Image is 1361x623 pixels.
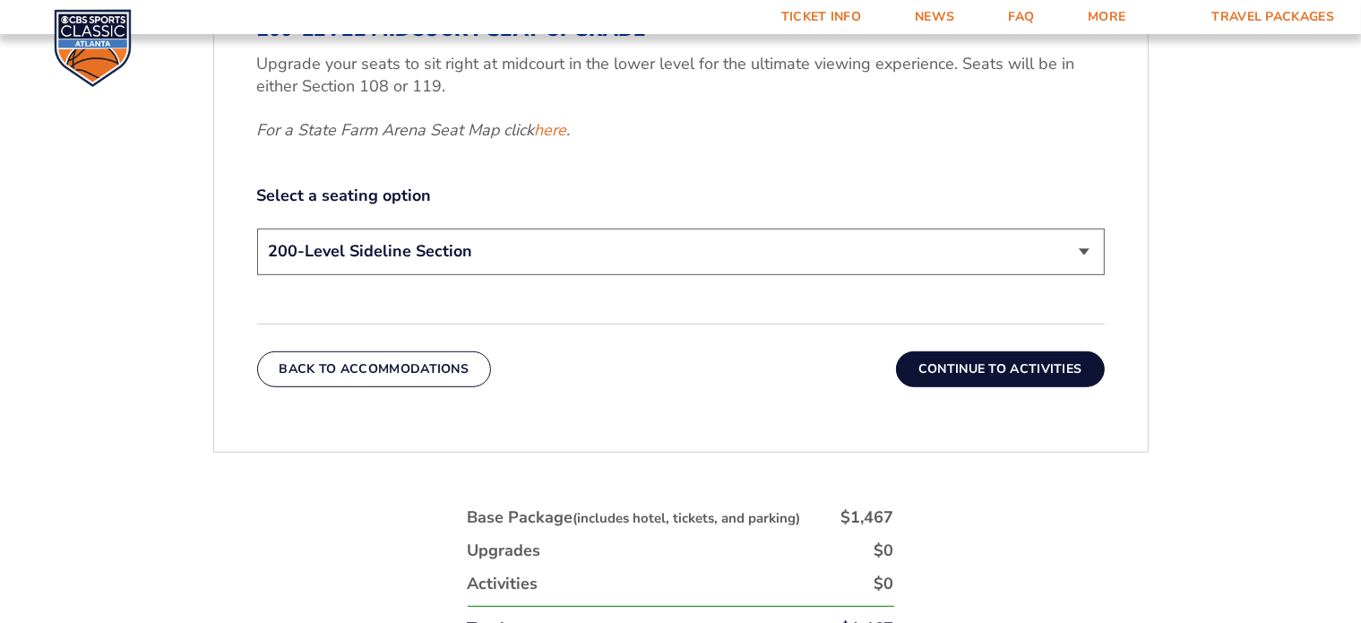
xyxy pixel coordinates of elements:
[573,509,801,527] small: (includes hotel, tickets, and parking)
[468,540,541,562] div: Upgrades
[896,351,1105,387] button: Continue To Activities
[874,573,894,595] div: $0
[257,119,571,141] em: For a State Farm Arena Seat Map click .
[874,540,894,562] div: $0
[54,9,132,87] img: CBS Sports Classic
[257,351,492,387] button: Back To Accommodations
[257,185,1105,207] label: Select a seating option
[468,506,801,529] div: Base Package
[257,53,1105,98] p: Upgrade your seats to sit right at midcourt in the lower level for the ultimate viewing experienc...
[257,18,1105,41] h3: 100-Level Midcourt Seat Upgrade
[841,506,894,529] div: $1,467
[468,573,538,595] div: Activities
[535,119,567,142] a: here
